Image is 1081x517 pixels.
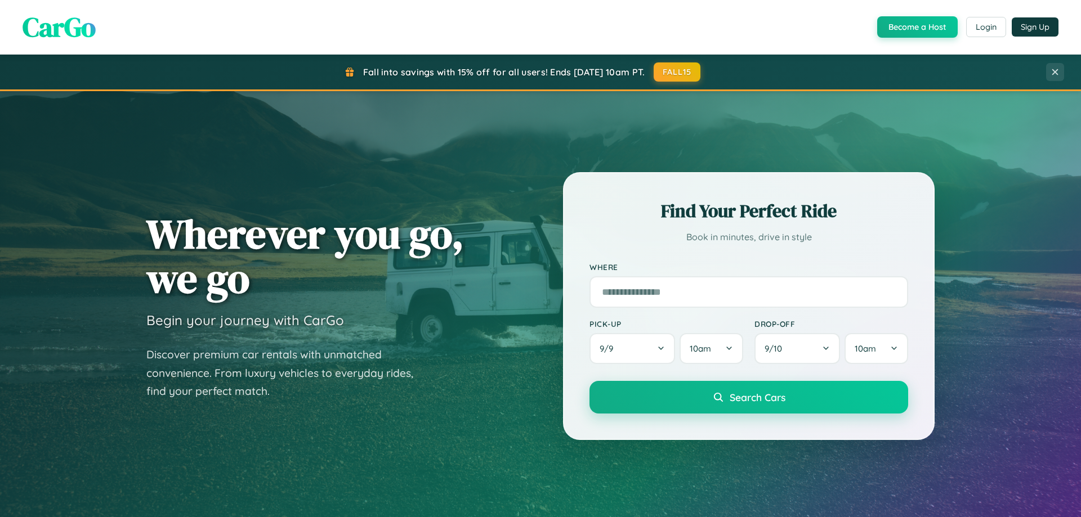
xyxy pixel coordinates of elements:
[589,319,743,329] label: Pick-up
[966,17,1006,37] button: Login
[23,8,96,46] span: CarGo
[146,212,464,300] h1: Wherever you go, we go
[765,343,788,354] span: 9 / 10
[1012,17,1058,37] button: Sign Up
[730,391,785,403] span: Search Cars
[589,262,908,272] label: Where
[589,229,908,245] p: Book in minutes, drive in style
[589,333,675,364] button: 9/9
[589,199,908,223] h2: Find Your Perfect Ride
[146,345,428,401] p: Discover premium car rentals with unmatched convenience. From luxury vehicles to everyday rides, ...
[845,333,908,364] button: 10am
[146,312,344,329] h3: Begin your journey with CarGo
[680,333,743,364] button: 10am
[754,319,908,329] label: Drop-off
[690,343,711,354] span: 10am
[589,381,908,413] button: Search Cars
[363,66,645,78] span: Fall into savings with 15% off for all users! Ends [DATE] 10am PT.
[754,333,840,364] button: 9/10
[855,343,876,354] span: 10am
[877,16,958,38] button: Become a Host
[600,343,619,354] span: 9 / 9
[654,62,701,82] button: FALL15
